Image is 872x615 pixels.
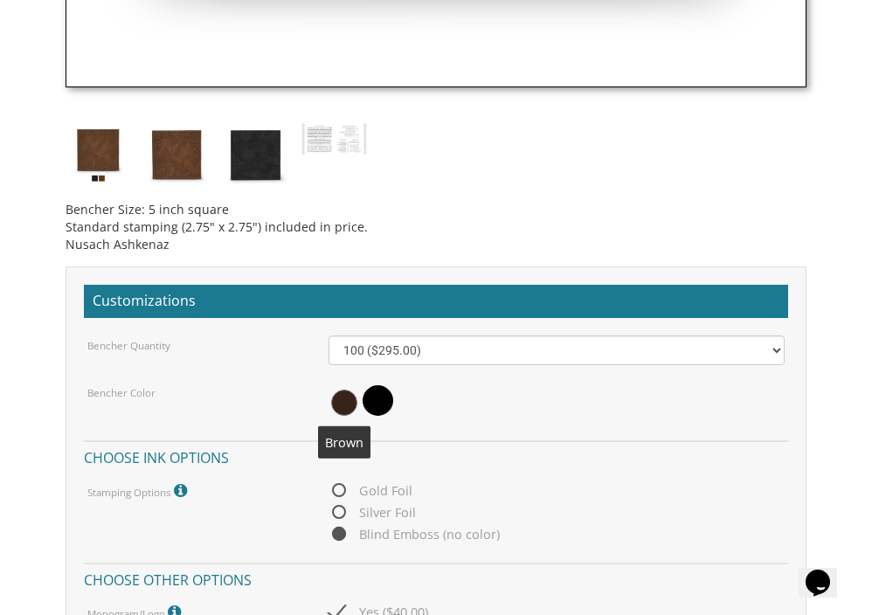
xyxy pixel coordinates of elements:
h2: Customizations [84,285,789,318]
h4: Choose other options [84,563,789,593]
span: Blind Emboss (no color) [329,523,500,545]
div: Bencher Size: 5 inch square Standard stamping (2.75" x 2.75") included in price. Nusach Ashkenaz [66,188,807,253]
label: Stamping Options [87,480,191,502]
img: black_seude.jpg [223,122,288,188]
iframe: chat widget [799,545,855,598]
label: Bencher Quantity [87,339,170,354]
img: bp%20bencher%20inside%201.JPG [301,122,367,155]
span: Gold Foil [329,480,412,501]
img: tiferes_seude.jpg [66,122,131,188]
img: brown_seude.jpg [144,122,210,188]
span: Silver Foil [329,501,416,523]
label: Bencher Color [87,386,156,401]
h4: Choose ink options [84,440,789,471]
